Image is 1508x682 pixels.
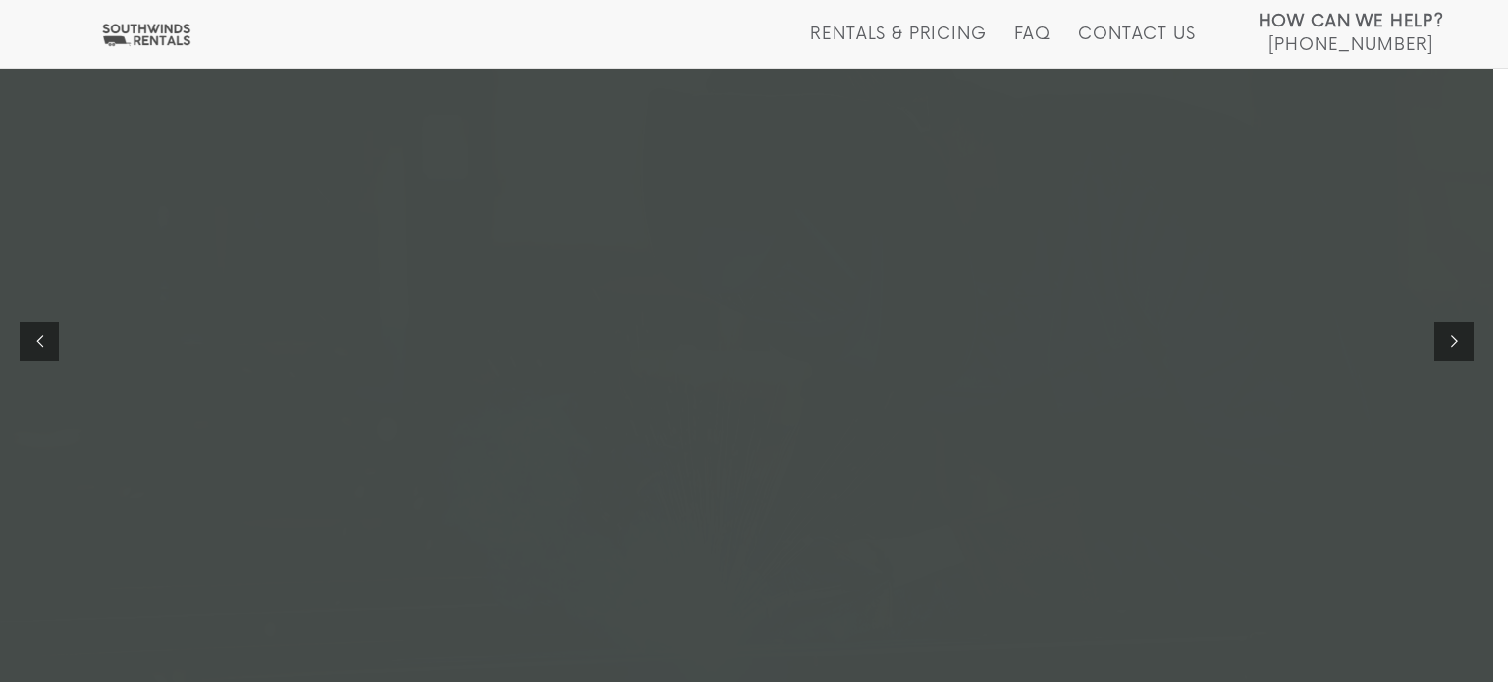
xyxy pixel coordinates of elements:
[810,25,986,68] a: Rentals & Pricing
[1078,25,1195,68] a: Contact Us
[1259,10,1444,53] a: How Can We Help? [PHONE_NUMBER]
[1014,25,1051,68] a: FAQ
[98,23,194,47] img: Southwinds Rentals Logo
[1268,35,1433,55] span: [PHONE_NUMBER]
[1259,12,1444,31] strong: How Can We Help?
